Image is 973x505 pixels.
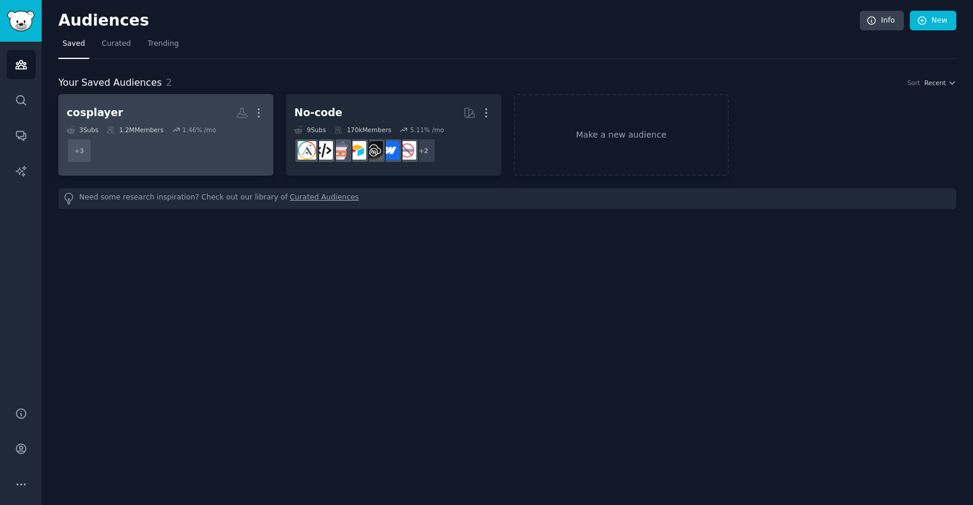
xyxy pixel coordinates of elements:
h2: Audiences [58,11,860,30]
div: No-code [294,105,342,120]
img: NoCodeSaaS [364,141,383,160]
a: New [910,11,956,31]
div: Need some research inspiration? Check out our library of [58,188,956,209]
a: Curated Audiences [290,192,359,205]
img: NoCodeMovement [314,141,333,160]
button: Recent [924,79,956,87]
a: Curated [98,35,135,59]
div: cosplayer [67,105,123,120]
img: Airtable [348,141,366,160]
span: Your Saved Audiences [58,76,162,91]
div: + 2 [411,138,436,163]
div: Sort [907,79,921,87]
div: + 3 [67,138,92,163]
div: 3 Sub s [67,126,98,134]
img: GummySearch logo [7,11,35,32]
span: Trending [148,39,179,49]
img: webflow [381,141,400,160]
img: nocodelowcode [331,141,350,160]
a: No-code9Subs170kMembers5.11% /mo+2nocodewebflowNoCodeSaaSAirtablenocodelowcodeNoCodeMovementAdalo [286,94,501,176]
a: Trending [144,35,183,59]
span: Recent [924,79,946,87]
span: 2 [166,77,172,88]
div: 1.2M Members [107,126,163,134]
a: Saved [58,35,89,59]
span: Curated [102,39,131,49]
span: Saved [63,39,85,49]
a: cosplayer3Subs1.2MMembers1.46% /mo+3 [58,94,273,176]
div: 170k Members [334,126,391,134]
img: nocode [398,141,416,160]
div: 9 Sub s [294,126,326,134]
a: Make a new audience [514,94,729,176]
div: 5.11 % /mo [410,126,444,134]
a: Info [860,11,904,31]
img: Adalo [298,141,316,160]
div: 1.46 % /mo [182,126,216,134]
